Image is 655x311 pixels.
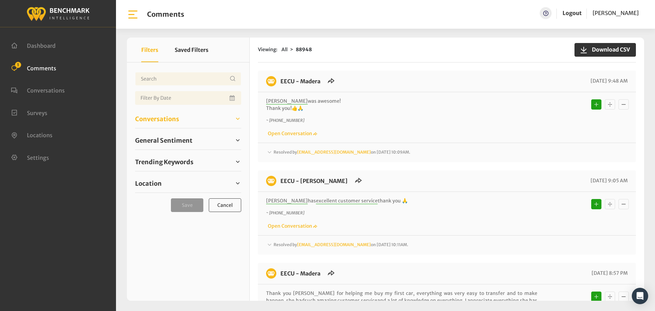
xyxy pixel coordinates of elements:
span: [PERSON_NAME] [266,98,308,104]
span: Conversations [135,114,179,124]
span: Dashboard [27,42,56,49]
span: [DATE] 9:48 AM [589,78,628,84]
span: Viewing: [258,46,277,53]
button: Saved Filters [175,38,208,62]
img: bar [127,9,139,20]
a: Location [135,178,241,188]
a: Settings [11,154,49,160]
div: Basic example [589,290,630,303]
p: has thank you 🙏 [266,197,537,204]
a: Conversations [135,114,241,124]
span: Resolved by on [DATE] 10:11AM. [274,242,408,247]
img: benchmark [266,76,276,86]
h1: Comments [147,10,184,18]
span: Comments [27,65,56,71]
img: benchmark [266,268,276,279]
img: benchmark [266,176,276,186]
div: Basic example [589,98,630,111]
a: Dashboard [11,42,56,48]
a: Open Conversation [266,223,317,229]
div: Open Intercom Messenger [632,288,648,304]
button: Filters [141,38,158,62]
span: General Sentiment [135,136,192,145]
button: Cancel [209,198,241,212]
span: [PERSON_NAME] [266,198,308,204]
h6: EECU - Van Ness [276,176,352,186]
input: Date range input field [135,91,241,105]
a: EECU - Madera [280,78,320,85]
span: Resolved by on [DATE] 10:09AM. [274,150,410,155]
span: [PERSON_NAME] [593,10,639,16]
span: All [281,46,288,53]
a: Conversations [11,86,65,93]
a: Logout [563,7,582,19]
a: Logout [563,10,582,16]
span: Trending Keywords [135,157,193,167]
strong: 88948 [296,46,312,53]
a: Trending Keywords [135,157,241,167]
button: Download CSV [574,43,636,57]
i: ~ [PHONE_NUMBER] [266,118,304,123]
button: Open Calendar [228,91,237,105]
span: [DATE] 8:57 PM [590,270,628,276]
a: EECU - [PERSON_NAME] [280,178,348,184]
span: excellent customer service [316,198,378,204]
img: benchmark [26,5,90,22]
span: such amazing customer service [305,297,377,304]
span: Locations [27,132,53,139]
a: [EMAIL_ADDRESS][DOMAIN_NAME] [297,242,371,247]
span: Conversations [27,87,65,94]
span: [DATE] 9:05 AM [589,178,628,184]
p: was awesome! Thank you!👍🙏 [266,98,537,112]
h6: EECU - Madera [276,76,324,86]
input: Username [135,72,241,86]
div: Resolved by[EMAIL_ADDRESS][DOMAIN_NAME]on [DATE] 10:11AM. [266,241,628,249]
div: Basic example [589,197,630,211]
i: ~ [PHONE_NUMBER] [266,210,304,215]
a: [EMAIL_ADDRESS][DOMAIN_NAME] [297,150,371,155]
span: Location [135,179,162,188]
h6: EECU - Madera [276,268,324,279]
a: EECU - Madera [280,270,320,277]
span: Settings [27,154,49,161]
a: Comments 1 [11,64,56,71]
span: 1 [15,62,21,68]
a: General Sentiment [135,135,241,145]
a: [PERSON_NAME] [593,7,639,19]
span: Surveys [27,109,47,116]
div: Resolved by[EMAIL_ADDRESS][DOMAIN_NAME]on [DATE] 10:09AM. [266,149,628,157]
a: Open Conversation [266,130,317,137]
a: Locations [11,131,53,138]
a: Surveys [11,109,47,116]
span: Download CSV [588,45,630,54]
